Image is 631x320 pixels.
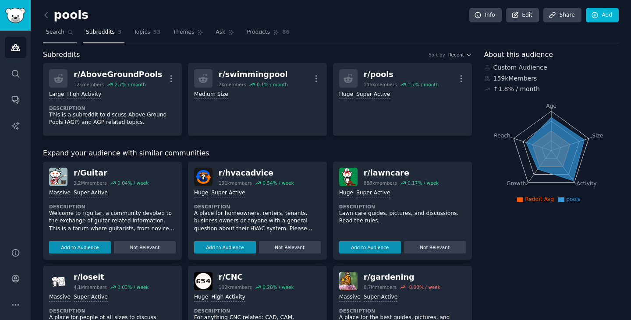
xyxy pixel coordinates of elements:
span: Recent [448,52,464,58]
div: 3.2M members [74,180,107,186]
div: 159k Members [484,74,619,83]
tspan: Growth [507,180,526,186]
div: 0.28 % / week [262,284,294,290]
span: Reddit Avg [525,196,554,202]
div: 0.1 % / month [257,81,288,88]
img: GummySearch logo [5,8,25,23]
button: Recent [448,52,472,58]
div: 2k members [219,81,246,88]
div: 2.7 % / month [115,81,146,88]
a: Ask [213,25,238,43]
div: Super Active [74,293,108,302]
span: Expand your audience with similar communities [43,148,209,159]
p: A place for homeowners, renters, tenants, business owners or anyone with a general question about... [194,210,321,233]
tspan: Age [546,103,557,109]
button: Not Relevant [259,241,321,253]
div: High Activity [211,293,245,302]
div: Massive [49,189,71,197]
div: 0.03 % / week [117,284,149,290]
span: pools [566,196,581,202]
div: r/ CNC [219,272,294,283]
img: loseit [49,272,67,290]
span: Subreddits [86,28,115,36]
img: gardening [339,272,358,290]
div: 0.54 % / week [262,180,294,186]
a: r/swimmingpool2kmembers0.1% / monthMedium Size [188,63,327,136]
dt: Description [49,204,176,210]
img: hvacadvice [194,168,213,186]
div: Huge [339,91,353,99]
tspan: Size [592,132,603,138]
div: r/ loseit [74,272,149,283]
div: Super Active [211,189,245,197]
div: 888k members [364,180,397,186]
img: lawncare [339,168,358,186]
div: Huge [339,189,353,197]
p: Welcome to r/guitar, a community devoted to the exchange of guitar related information. This is a... [49,210,176,233]
button: Add to Audience [49,241,111,253]
dt: Description [194,204,321,210]
div: r/ AboveGroundPools [74,69,162,80]
div: Super Active [356,91,390,99]
div: ↑ 1.8 % / month [493,84,540,94]
div: Super Active [74,189,108,197]
dt: Description [339,204,466,210]
div: r/ gardening [364,272,440,283]
div: Super Active [356,189,390,197]
span: 3 [118,28,122,36]
dt: Description [194,308,321,314]
a: Topics53 [131,25,163,43]
span: Themes [173,28,195,36]
div: r/ pools [364,69,439,80]
span: 53 [153,28,161,36]
span: Products [247,28,270,36]
span: About this audience [484,49,553,60]
img: CNC [194,272,213,290]
div: 191k members [219,180,252,186]
div: Custom Audience [484,63,619,72]
p: Lawn care guides, pictures, and discussions. Read the rules. [339,210,466,225]
div: Sort by [429,52,445,58]
div: r/ swimmingpool [219,69,288,80]
h2: pools [43,8,89,22]
img: Guitar [49,168,67,186]
a: Search [43,25,77,43]
div: Super Active [364,293,398,302]
p: This is a subreddit to discuss Above Ground Pools (AGP) and AGP related topics. [49,111,176,127]
button: Add to Audience [194,241,256,253]
div: Massive [49,293,71,302]
div: r/ hvacadvice [219,168,294,179]
a: Subreddits3 [83,25,124,43]
div: r/ lawncare [364,168,439,179]
dt: Description [49,105,176,111]
div: Huge [194,189,208,197]
span: 86 [282,28,290,36]
div: Massive [339,293,361,302]
dt: Description [339,308,466,314]
div: 1.7 % / month [408,81,439,88]
span: Search [46,28,64,36]
a: r/AboveGroundPools12kmembers2.7% / monthLargeHigh ActivityDescriptionThis is a subreddit to discu... [43,63,182,136]
div: Medium Size [194,91,228,99]
div: 4.1M members [74,284,107,290]
a: Share [543,8,581,23]
div: 0.17 % / week [408,180,439,186]
a: Add [586,8,619,23]
tspan: Activity [576,180,596,186]
tspan: Reach [494,132,510,138]
span: Topics [134,28,150,36]
a: Edit [506,8,539,23]
div: r/ Guitar [74,168,149,179]
button: Not Relevant [404,241,466,253]
a: Products86 [244,25,293,43]
a: r/pools146kmembers1.7% / monthHugeSuper Active [333,63,472,136]
div: High Activity [67,91,101,99]
div: 8.7M members [364,284,397,290]
div: Huge [194,293,208,302]
div: 102k members [219,284,252,290]
span: Subreddits [43,49,80,60]
span: Ask [216,28,225,36]
button: Add to Audience [339,241,401,253]
div: -0.00 % / week [408,284,440,290]
div: Large [49,91,64,99]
